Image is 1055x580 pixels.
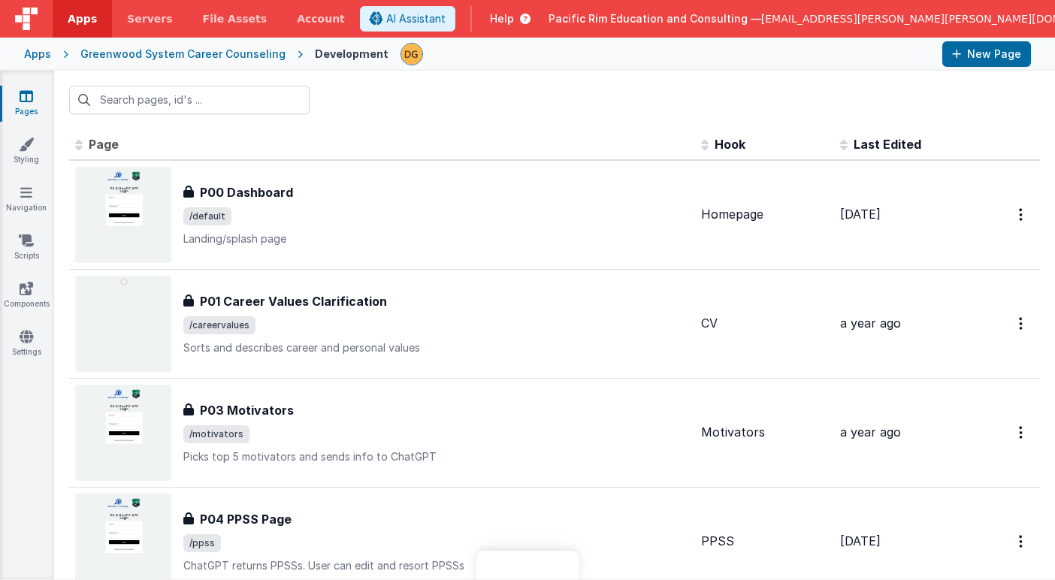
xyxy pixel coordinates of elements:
div: Development [315,47,388,62]
button: Options [1010,526,1034,557]
span: [DATE] [840,207,881,222]
span: [DATE] [840,533,881,548]
button: Options [1010,308,1034,339]
span: a year ago [840,424,901,440]
span: Hook [715,137,745,152]
span: Help [490,11,514,26]
button: New Page [942,41,1031,67]
p: ChatGPT returns PPSSs. User can edit and resort PPSSs [183,558,689,573]
h3: P03 Motivators [200,401,294,419]
button: AI Assistant [360,6,455,32]
button: Options [1010,417,1034,448]
span: Page [89,137,119,152]
div: Motivators [701,424,828,441]
button: Options [1010,199,1034,230]
span: Last Edited [854,137,921,152]
span: AI Assistant [386,11,446,26]
h3: P01 Career Values Clarification [200,292,387,310]
span: /ppss [183,534,221,552]
span: Servers [127,11,172,26]
div: PPSS [701,533,828,550]
span: a year ago [840,316,901,331]
h3: P00 Dashboard [200,183,293,201]
span: Apps [68,11,97,26]
div: Apps [24,47,51,62]
p: Landing/splash page [183,231,689,246]
h3: P04 PPSS Page [200,510,292,528]
span: /motivators [183,425,249,443]
div: CV [701,315,828,332]
p: Sorts and describes career and personal values [183,340,689,355]
span: /careervalues [183,316,255,334]
div: Homepage [701,206,828,223]
span: Pacific Rim Education and Consulting — [549,11,761,26]
input: Search pages, id's ... [69,86,310,114]
img: caa8b66bf8f534837c52a19a34966864 [401,44,422,65]
span: File Assets [203,11,268,26]
span: /default [183,207,231,225]
div: Greenwood System Career Counseling [80,47,286,62]
p: Picks top 5 motivators and sends info to ChatGPT [183,449,689,464]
